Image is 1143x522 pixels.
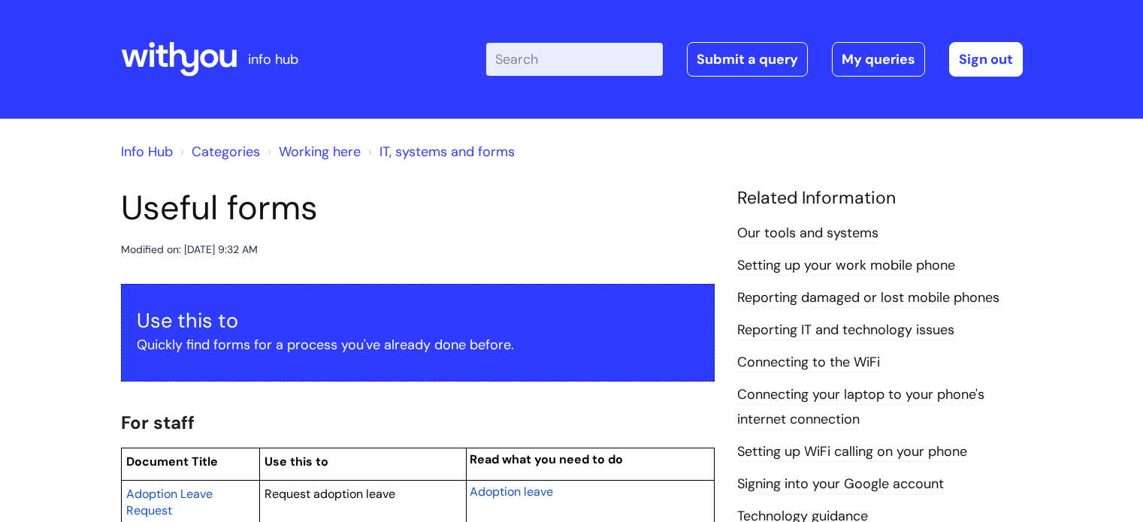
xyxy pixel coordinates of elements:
[265,454,328,469] span: Use this to
[126,454,218,469] span: Document Title
[687,42,808,77] a: Submit a query
[265,486,395,502] span: Request adoption leave
[121,188,715,228] h1: Useful forms
[737,188,1023,209] h4: Related Information
[137,309,699,333] h3: Use this to
[126,486,213,518] span: Adoption Leave Request
[486,43,663,76] input: Search
[121,143,173,161] a: Info Hub
[192,143,260,161] a: Categories
[279,143,361,161] a: Working here
[470,484,553,499] span: Adoption leave
[832,42,925,77] a: My queries
[949,42,1023,77] a: Sign out
[379,143,515,161] a: IT, systems and forms
[737,288,999,308] a: Reporting damaged or lost mobile phones
[737,442,967,462] a: Setting up WiFi calling on your phone
[737,385,984,429] a: Connecting your laptop to your phone's internet connection
[364,140,515,164] li: IT, systems and forms
[737,475,944,494] a: Signing into your Google account
[248,47,298,71] p: info hub
[121,240,258,259] div: Modified on: [DATE] 9:32 AM
[121,411,195,434] span: For staff
[137,333,699,357] p: Quickly find forms for a process you've already done before.
[264,140,361,164] li: Working here
[737,321,954,340] a: Reporting IT and technology issues
[126,484,213,519] a: Adoption Leave Request
[177,140,260,164] li: Solution home
[737,353,880,373] a: Connecting to the WiFi
[470,482,553,500] a: Adoption leave
[470,451,623,467] span: Read what you need to do
[737,256,955,276] a: Setting up your work mobile phone
[737,224,878,243] a: Our tools and systems
[486,42,1023,77] div: | -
